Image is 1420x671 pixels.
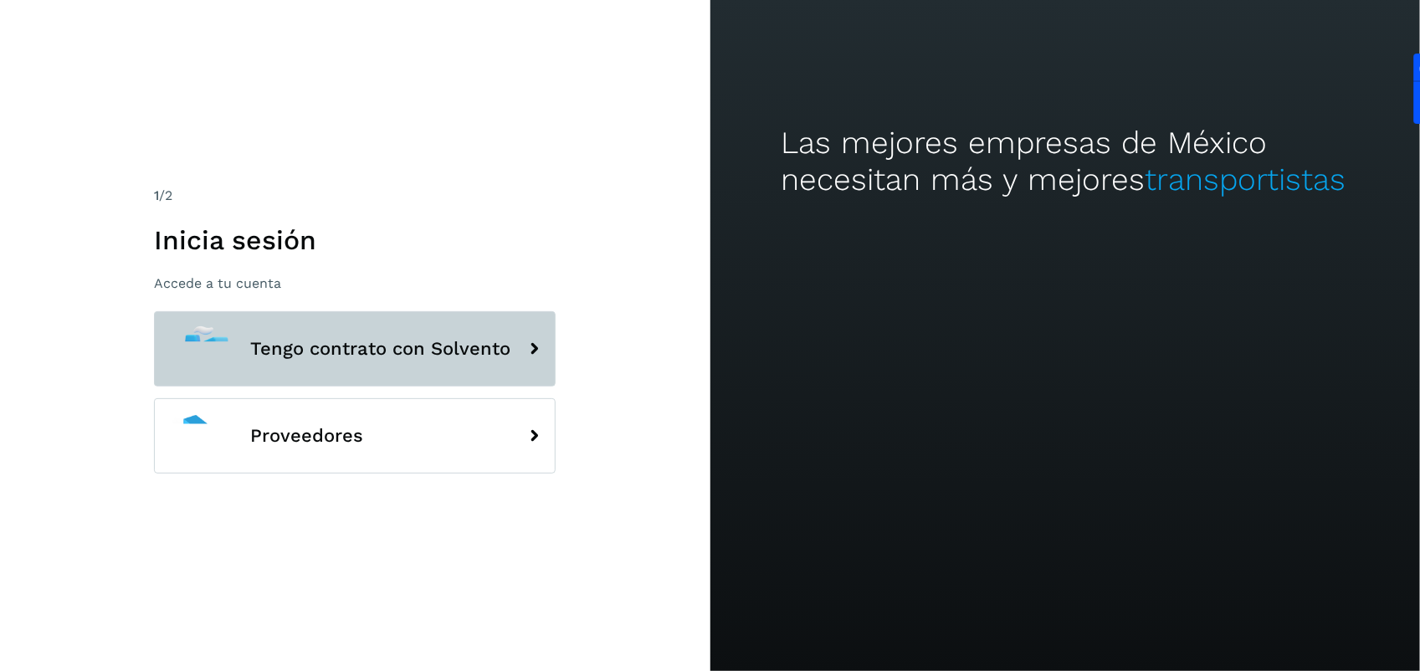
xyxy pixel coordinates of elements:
[154,186,556,206] div: /2
[250,426,363,446] span: Proveedores
[154,398,556,474] button: Proveedores
[250,339,510,359] span: Tengo contrato con Solvento
[154,224,556,256] h1: Inicia sesión
[781,125,1349,199] h2: Las mejores empresas de México necesitan más y mejores
[1145,161,1346,197] span: transportistas
[154,311,556,387] button: Tengo contrato con Solvento
[154,275,556,291] p: Accede a tu cuenta
[154,187,159,203] span: 1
